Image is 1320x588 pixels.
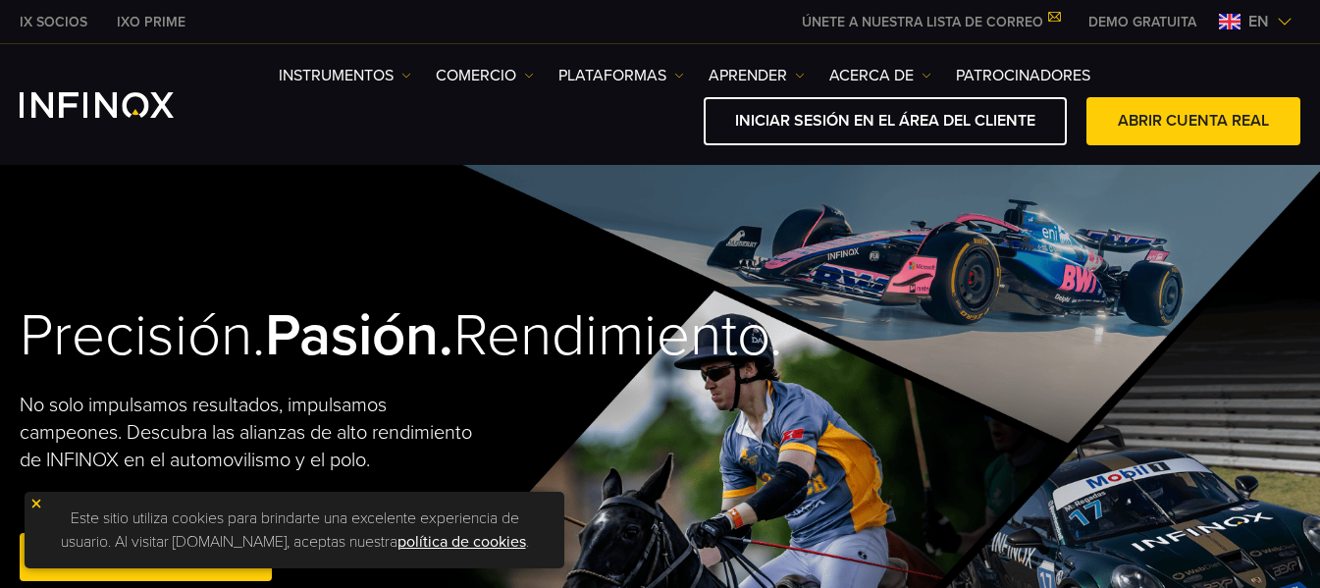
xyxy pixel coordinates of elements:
a: PATROCINADORES [956,64,1090,87]
a: política de cookies [397,532,526,552]
font: No solo impulsamos resultados, impulsamos campeones. Descubra las alianzas de alto rendimiento de... [20,394,472,472]
a: Logotipo de INFINOX [20,92,220,118]
font: ABRIR CUENTA REAL [1118,111,1269,131]
a: PLATAFORMAS [558,64,684,87]
font: Instrumentos [279,66,394,85]
a: Instrumentos [279,64,411,87]
a: ÚNETE A NUESTRA LISTA DE CORREO [787,14,1074,30]
font: PATROCINADORES [956,66,1090,85]
font: ÚNETE A NUESTRA LISTA DE CORREO [802,14,1043,30]
font: INICIAR SESIÓN EN EL ÁREA DEL CLIENTE [735,111,1035,131]
a: Abrir una cuenta real [20,533,272,581]
font: DEMO GRATUITA [1088,14,1196,30]
font: . [526,532,529,552]
font: Precisión. [20,300,265,371]
a: ABRIR CUENTA REAL [1086,97,1300,145]
font: en [1248,12,1269,31]
font: ACERCA DE [829,66,914,85]
font: Aprender [709,66,787,85]
a: ACERCA DE [829,64,931,87]
font: Rendimiento. [453,300,782,371]
font: Este sitio utiliza cookies para brindarte una excelente experiencia de usuario. Al visitar [DOMAI... [61,508,519,552]
font: COMERCIO [436,66,516,85]
a: Aprender [709,64,805,87]
a: COMERCIO [436,64,534,87]
a: INFINOX [102,12,200,32]
font: PLATAFORMAS [558,66,666,85]
font: Pasión. [265,300,453,371]
a: INFINOX [5,12,102,32]
img: icono de cierre amarillo [29,497,43,510]
font: IXO PRIME [117,14,185,30]
font: IX SOCIOS [20,14,87,30]
a: MENÚ INFINOX [1074,12,1211,32]
a: INICIAR SESIÓN EN EL ÁREA DEL CLIENTE [704,97,1067,145]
